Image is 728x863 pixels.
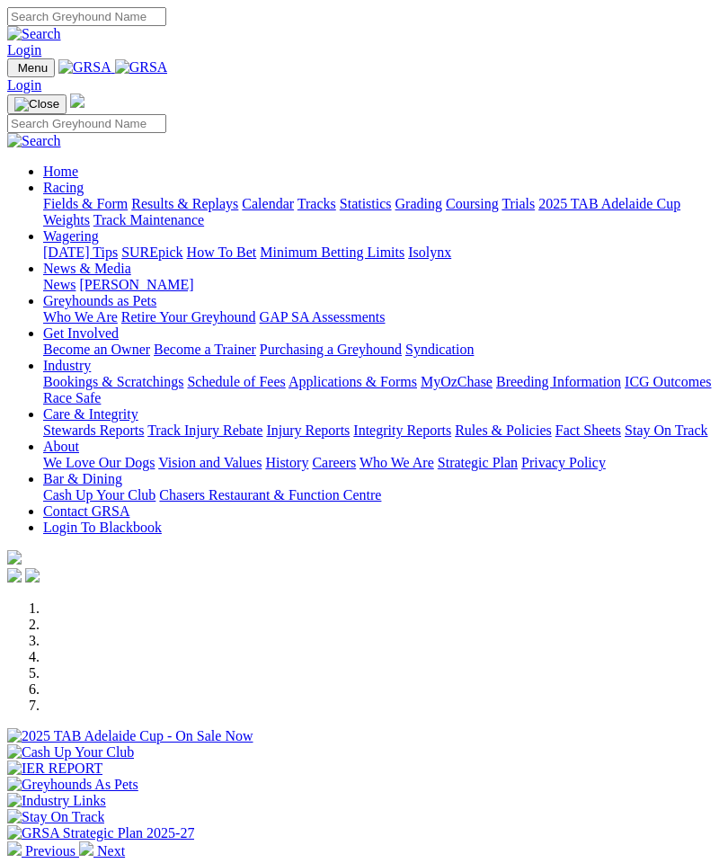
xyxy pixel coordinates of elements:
a: Retire Your Greyhound [121,309,256,325]
a: How To Bet [187,245,257,260]
div: News & Media [43,277,721,293]
img: GRSA [58,59,111,76]
a: Integrity Reports [353,423,451,438]
a: Industry [43,358,91,373]
a: Minimum Betting Limits [260,245,404,260]
span: Menu [18,61,48,75]
a: Privacy Policy [521,455,606,470]
button: Toggle navigation [7,94,67,114]
a: Greyhounds as Pets [43,293,156,308]
a: Get Involved [43,325,119,341]
a: Race Safe [43,390,101,405]
a: Care & Integrity [43,406,138,422]
a: Next [79,843,125,859]
a: Stewards Reports [43,423,144,438]
a: Racing [43,180,84,195]
a: News [43,277,75,292]
div: Bar & Dining [43,487,721,503]
input: Search [7,7,166,26]
img: logo-grsa-white.png [7,550,22,565]
a: Login [7,77,41,93]
a: Applications & Forms [289,374,417,389]
a: Rules & Policies [455,423,552,438]
a: ICG Outcomes [625,374,711,389]
img: Greyhounds As Pets [7,777,138,793]
div: Get Involved [43,342,721,358]
img: Close [14,97,59,111]
a: [PERSON_NAME] [79,277,193,292]
div: Wagering [43,245,721,261]
a: Isolynx [408,245,451,260]
a: Tracks [297,196,336,211]
button: Toggle navigation [7,58,55,77]
span: Next [97,843,125,859]
a: Statistics [340,196,392,211]
div: Care & Integrity [43,423,721,439]
img: GRSA [115,59,168,76]
a: Fact Sheets [555,423,621,438]
div: About [43,455,721,471]
a: Previous [7,843,79,859]
a: Calendar [242,196,294,211]
img: chevron-right-pager-white.svg [79,841,93,856]
a: Coursing [446,196,499,211]
a: Login [7,42,41,58]
img: chevron-left-pager-white.svg [7,841,22,856]
a: GAP SA Assessments [260,309,386,325]
a: SUREpick [121,245,182,260]
a: About [43,439,79,454]
a: Weights [43,212,90,227]
span: Previous [25,843,75,859]
a: History [265,455,308,470]
a: Vision and Values [158,455,262,470]
a: Fields & Form [43,196,128,211]
a: Grading [395,196,442,211]
a: Injury Reports [266,423,350,438]
a: Strategic Plan [438,455,518,470]
img: Search [7,26,61,42]
a: Track Injury Rebate [147,423,262,438]
a: Results & Replays [131,196,238,211]
img: logo-grsa-white.png [70,93,84,108]
a: Cash Up Your Club [43,487,155,503]
img: twitter.svg [25,568,40,583]
a: Careers [312,455,356,470]
a: News & Media [43,261,131,276]
a: Who We Are [360,455,434,470]
img: 2025 TAB Adelaide Cup - On Sale Now [7,728,253,744]
img: facebook.svg [7,568,22,583]
a: [DATE] Tips [43,245,118,260]
a: Who We Are [43,309,118,325]
a: Syndication [405,342,474,357]
img: IER REPORT [7,761,102,777]
img: GRSA Strategic Plan 2025-27 [7,825,194,841]
a: Contact GRSA [43,503,129,519]
a: Become an Owner [43,342,150,357]
a: Login To Blackbook [43,520,162,535]
a: Home [43,164,78,179]
div: Racing [43,196,721,228]
a: 2025 TAB Adelaide Cup [538,196,680,211]
img: Search [7,133,61,149]
a: Wagering [43,228,99,244]
a: Bar & Dining [43,471,122,486]
div: Greyhounds as Pets [43,309,721,325]
a: Bookings & Scratchings [43,374,183,389]
a: We Love Our Dogs [43,455,155,470]
a: Become a Trainer [154,342,256,357]
a: Stay On Track [625,423,707,438]
img: Cash Up Your Club [7,744,134,761]
div: Industry [43,374,721,406]
a: MyOzChase [421,374,493,389]
a: Purchasing a Greyhound [260,342,402,357]
input: Search [7,114,166,133]
a: Trials [502,196,535,211]
a: Schedule of Fees [187,374,285,389]
img: Stay On Track [7,809,104,825]
a: Breeding Information [496,374,621,389]
img: Industry Links [7,793,106,809]
a: Track Maintenance [93,212,204,227]
a: Chasers Restaurant & Function Centre [159,487,381,503]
